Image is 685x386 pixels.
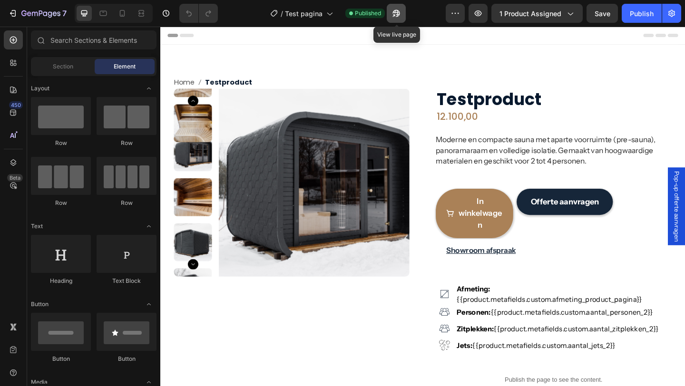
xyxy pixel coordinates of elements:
span: Testproduct [49,54,100,68]
div: Button [97,355,157,363]
strong: Jets: [323,342,340,351]
iframe: Design area [160,27,685,386]
span: Button [31,300,49,309]
div: Button [31,355,91,363]
div: Undo/Redo [179,4,218,23]
h2: Testproduct [300,68,556,91]
div: Beta [7,174,23,182]
strong: Zitplekken: [323,324,363,333]
div: Heading [31,277,91,285]
div: {{product.metafields.custom.aantal_jets_2}} [323,341,495,352]
div: 450 [9,101,23,109]
a: Showroom afspraak [300,231,398,256]
span: Pop-up offerte aanvragen [557,157,566,234]
button: In winkelwagen [300,176,384,230]
div: 12.100,00 [300,91,347,105]
button: Carousel Next Arrow [30,253,41,264]
strong: Personen: [323,306,360,315]
span: Toggle open [141,297,157,312]
p: Showroom afspraak [311,236,387,251]
span: Section [53,62,73,71]
p: Moderne en compacte sauna met aparte voorruimte (pre-sauna), panoramaraam en volledige isolatie. ... [300,118,538,151]
span: Toggle open [141,81,157,96]
span: Text [31,222,43,231]
div: Row [31,139,91,147]
div: Row [97,139,157,147]
p: Offerte aanvragen [403,184,477,197]
input: Search Sections & Elements [31,30,157,49]
span: Published [355,9,381,18]
span: 1 product assigned [499,9,561,19]
div: Text Block [97,277,157,285]
strong: Afmeting: [323,280,359,290]
div: In winkelwagen [323,184,372,222]
div: Row [97,199,157,207]
button: Publish [622,4,662,23]
button: Carousel Back Arrow [30,75,41,87]
button: 7 [4,4,71,23]
span: Home [15,54,37,68]
div: {{product.metafields.custom.afmeting_product_pagina}} [323,280,556,302]
div: {{product.metafields.custom.aantal_zitplekken_2}} [323,323,542,334]
span: Save [595,10,610,18]
span: Test pagina [285,9,323,19]
span: Toggle open [141,219,157,234]
span: / [281,9,283,19]
span: Layout [31,84,49,93]
div: {{product.metafields.custom.aantal_personen_2}} [323,305,536,316]
a: Offerte aanvragen [388,176,492,205]
button: 1 product assigned [491,4,583,23]
button: Save [587,4,618,23]
p: 7 [62,8,67,19]
nav: breadcrumb [15,54,556,68]
div: Publish [630,9,654,19]
div: Row [31,199,91,207]
span: Element [114,62,136,71]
